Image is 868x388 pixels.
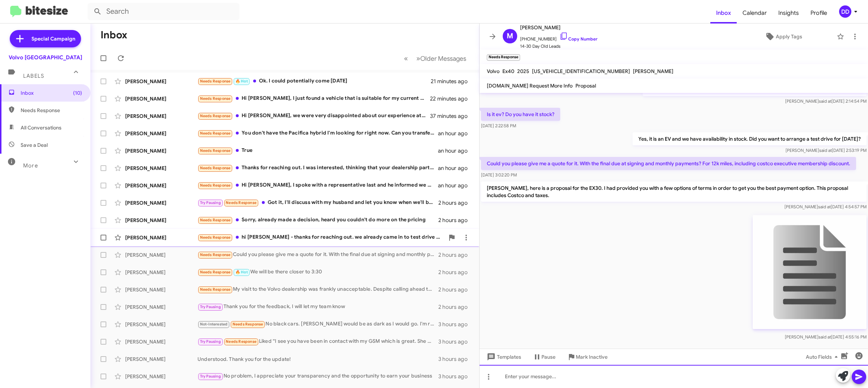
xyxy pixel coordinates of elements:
[125,78,197,85] div: [PERSON_NAME]
[487,82,573,89] span: [DOMAIN_NAME] Request More Info
[400,51,471,66] nav: Page navigation example
[125,269,197,276] div: [PERSON_NAME]
[21,107,82,114] span: Needs Response
[400,51,412,66] button: Previous
[438,217,473,224] div: 2 hours ago
[430,95,473,102] div: 22 minutes ago
[737,3,773,24] a: Calendar
[125,251,197,259] div: [PERSON_NAME]
[235,79,248,84] span: 🔥 Hot
[541,350,556,363] span: Pause
[438,355,473,363] div: 3 hours ago
[481,123,516,128] span: [DATE] 2:22:58 PM
[197,199,438,207] div: Got it, I'll discuss with my husband and let you know when we'll be able to stop by. It's about t...
[200,322,228,327] span: Not-Interested
[200,96,231,101] span: Needs Response
[561,350,613,363] button: Mark Inactive
[31,35,75,42] span: Special Campaign
[818,204,831,209] span: said at
[481,172,517,178] span: [DATE] 3:02:20 PM
[125,130,197,137] div: [PERSON_NAME]
[200,252,231,257] span: Needs Response
[200,114,231,118] span: Needs Response
[226,200,256,205] span: Needs Response
[197,251,438,259] div: Could you please give me a quote for it. With the final due at signing and monthly payments? For ...
[200,304,221,309] span: Try Pausing
[197,285,438,294] div: My visit to the Volvo dealership was frankly unacceptable. Despite calling ahead to confirm timin...
[21,141,48,149] span: Save a Deal
[197,337,438,346] div: Liked “I see you have been in contact with my GSM which is great. She will be back in office [DAT...
[23,162,38,169] span: More
[200,183,231,188] span: Needs Response
[520,23,597,32] span: [PERSON_NAME]
[125,112,197,120] div: [PERSON_NAME]
[800,350,846,363] button: Auto Fields
[776,30,802,43] span: Apply Tags
[200,131,231,136] span: Needs Response
[487,54,520,61] small: Needs Response
[125,321,197,328] div: [PERSON_NAME]
[125,303,197,311] div: [PERSON_NAME]
[197,181,438,189] div: Hi [PERSON_NAME], I spoke with a representative last and he informed we wouldn't be able to move ...
[576,350,608,363] span: Mark Inactive
[125,286,197,293] div: [PERSON_NAME]
[197,372,438,380] div: No problem, I appreciate your transparency and the opportunity to earn your business
[438,182,473,189] div: an hour ago
[197,216,438,224] div: Sorry, already made a decision, heard you couldn't do more on the pricing
[200,270,231,274] span: Needs Response
[833,5,860,18] button: DD
[438,303,473,311] div: 2 hours ago
[438,269,473,276] div: 2 hours ago
[226,339,256,344] span: Needs Response
[200,374,221,379] span: Try Pausing
[200,166,231,170] span: Needs Response
[420,55,466,63] span: Older Messages
[806,350,841,363] span: Auto Fields
[438,130,473,137] div: an hour ago
[710,3,737,24] a: Inbox
[532,68,630,74] span: [US_VEHICLE_IDENTIFICATION_NUMBER]
[818,334,831,340] span: said at
[197,129,438,137] div: You don't have the Pacifica hybrid I'm looking for right now. Can you transfer a car from another...
[786,148,867,153] span: [PERSON_NAME] [DATE] 2:53:19 PM
[200,218,231,222] span: Needs Response
[753,215,867,329] img: 9k=
[733,30,833,43] button: Apply Tags
[785,334,867,340] span: [PERSON_NAME] [DATE] 4:55:16 PM
[200,287,231,292] span: Needs Response
[507,30,513,42] span: M
[233,322,263,327] span: Needs Response
[125,355,197,363] div: [PERSON_NAME]
[412,51,471,66] button: Next
[197,164,438,172] div: Thanks for reaching out. I was interested, thinking that your dealership participates in the used...
[197,94,430,103] div: Hi [PERSON_NAME], I just found a vehicle that is suitable for my current needs. Thank you so much...
[520,43,597,50] span: 14-30 Day Old Leads
[487,68,499,74] span: Volvo
[438,321,473,328] div: 3 hours ago
[773,3,805,24] span: Insights
[200,148,231,153] span: Needs Response
[21,89,82,97] span: Inbox
[23,73,44,79] span: Labels
[10,30,81,47] a: Special Campaign
[88,3,239,20] input: Search
[200,339,221,344] span: Try Pausing
[125,199,197,206] div: [PERSON_NAME]
[430,112,473,120] div: 37 minutes ago
[575,82,596,89] span: Proposal
[527,350,561,363] button: Pause
[125,234,197,241] div: [PERSON_NAME]
[438,165,473,172] div: an hour ago
[633,132,867,145] p: Yes, it is an EV and we have availability in stock. Did you want to arrange a test drive for [DATE]?
[784,204,867,209] span: [PERSON_NAME] [DATE] 4:54:57 PM
[438,286,473,293] div: 2 hours ago
[839,5,851,18] div: DD
[481,182,867,202] p: [PERSON_NAME], here is a proposal for the EX30. I had provided you with a few options of terms in...
[438,147,473,154] div: an hour ago
[125,217,197,224] div: [PERSON_NAME]
[785,98,867,104] span: [PERSON_NAME] [DATE] 2:14:54 PM
[805,3,833,24] span: Profile
[197,303,438,311] div: Thank you for the feedback, I will let my team know
[438,373,473,380] div: 3 hours ago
